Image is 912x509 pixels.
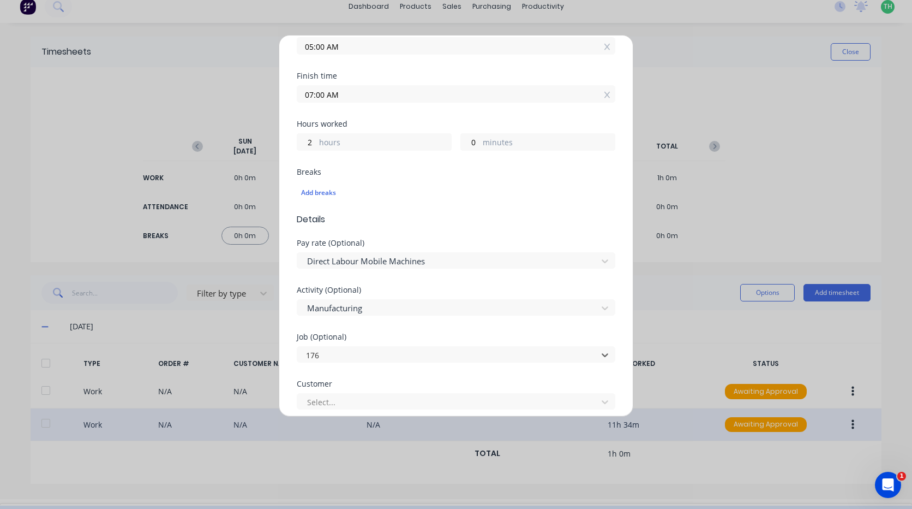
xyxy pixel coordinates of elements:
[897,472,906,481] span: 1
[297,286,615,294] div: Activity (Optional)
[483,137,615,150] label: minutes
[297,134,316,150] input: 0
[301,186,611,200] div: Add breaks
[461,134,480,150] input: 0
[297,168,615,176] div: Breaks
[297,239,615,247] div: Pay rate (Optional)
[875,472,901,498] iframe: Intercom live chat
[319,137,451,150] label: hours
[297,72,615,80] div: Finish time
[297,380,615,388] div: Customer
[297,120,615,128] div: Hours worked
[297,213,615,226] span: Details
[297,333,615,341] div: Job (Optional)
